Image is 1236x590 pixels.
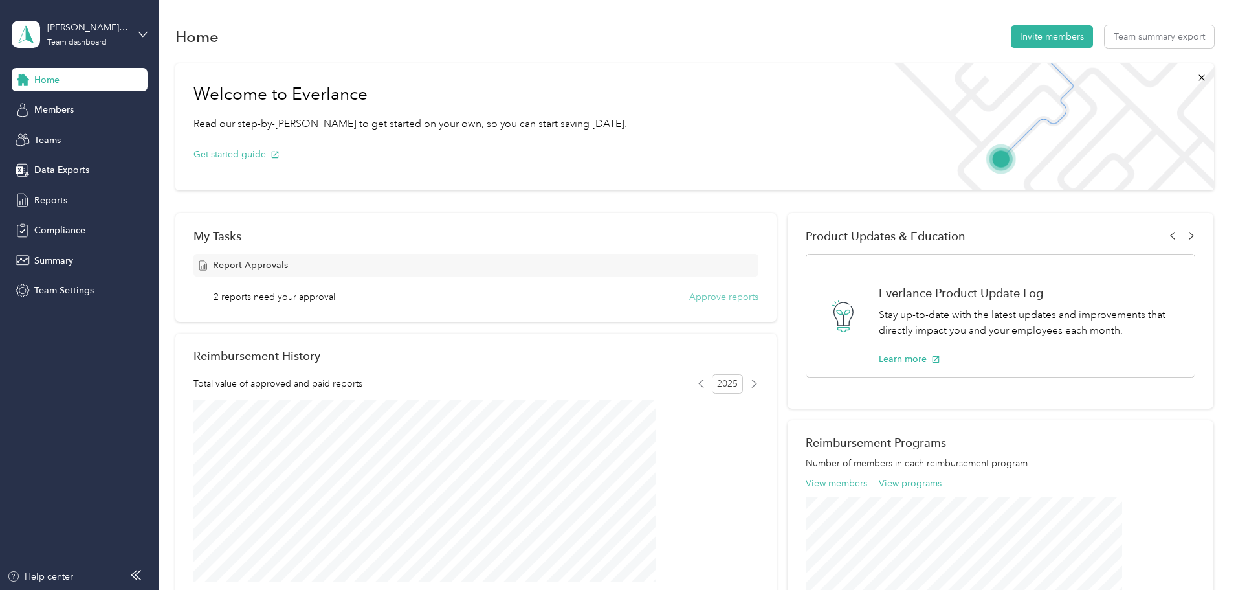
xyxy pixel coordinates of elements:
span: Product Updates & Education [806,229,966,243]
span: Team Settings [34,284,94,297]
button: Team summary export [1105,25,1214,48]
h2: Reimbursement History [193,349,320,363]
span: Compliance [34,223,85,237]
span: Report Approvals [213,258,288,272]
div: Team dashboard [47,39,107,47]
span: 2 reports need your approval [214,290,335,304]
span: Home [34,73,60,87]
h1: Everlance Product Update Log [879,286,1181,300]
iframe: Everlance-gr Chat Button Frame [1164,517,1236,590]
h2: Reimbursement Programs [806,436,1195,449]
span: Reports [34,194,67,207]
span: Summary [34,254,73,267]
span: Data Exports [34,163,89,177]
span: 2025 [712,374,743,394]
span: Teams [34,133,61,147]
p: Number of members in each reimbursement program. [806,457,1195,470]
button: Approve reports [689,290,758,304]
span: Members [34,103,74,117]
button: Learn more [879,352,940,366]
span: Total value of approved and paid reports [193,377,362,391]
img: Welcome to everlance [881,63,1213,190]
h1: Home [175,30,219,43]
button: View members [806,477,867,490]
button: Help center [7,570,73,584]
p: Read our step-by-[PERSON_NAME] to get started on your own, so you can start saving [DATE]. [193,116,627,132]
p: Stay up-to-date with the latest updates and improvements that directly impact you and your employ... [879,307,1181,339]
div: My Tasks [193,229,758,243]
button: Get started guide [193,148,280,161]
div: [PERSON_NAME][EMAIL_ADDRESS][PERSON_NAME][DOMAIN_NAME] [47,21,128,34]
h1: Welcome to Everlance [193,84,627,105]
button: Invite members [1011,25,1093,48]
button: View programs [879,477,942,490]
